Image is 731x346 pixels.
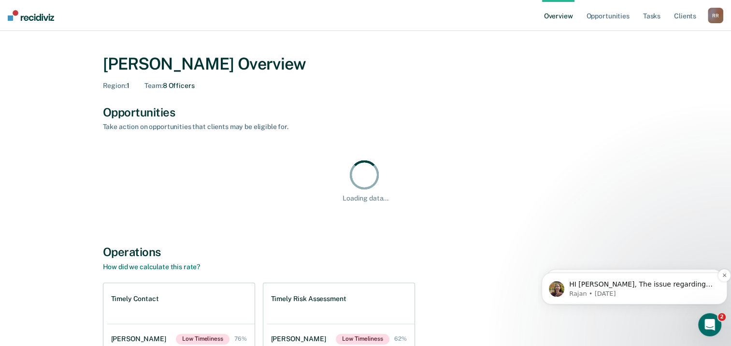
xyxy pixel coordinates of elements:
[103,123,441,131] div: Take action on opportunities that clients may be eligible for.
[103,82,127,89] span: Region :
[538,252,731,320] iframe: Intercom notifications message
[8,10,54,21] img: Recidiviz
[343,194,388,202] div: Loading data...
[103,105,629,119] div: Opportunities
[394,335,407,342] div: 62%
[336,334,389,345] span: Low Timeliness
[271,335,330,343] div: [PERSON_NAME]
[111,295,159,303] h1: Timely Contact
[234,335,247,342] div: 76%
[698,313,721,336] iframe: Intercom live chat
[718,313,726,321] span: 2
[103,245,629,259] div: Operations
[708,8,723,23] button: RR
[144,82,162,89] span: Team :
[103,54,629,74] div: [PERSON_NAME] Overview
[271,295,346,303] h1: Timely Risk Assessment
[103,263,201,271] a: How did we calculate this rate?
[176,334,229,345] span: Low Timeliness
[111,335,170,343] div: [PERSON_NAME]
[144,82,194,90] div: 8 Officers
[708,8,723,23] div: R R
[103,82,129,90] div: 1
